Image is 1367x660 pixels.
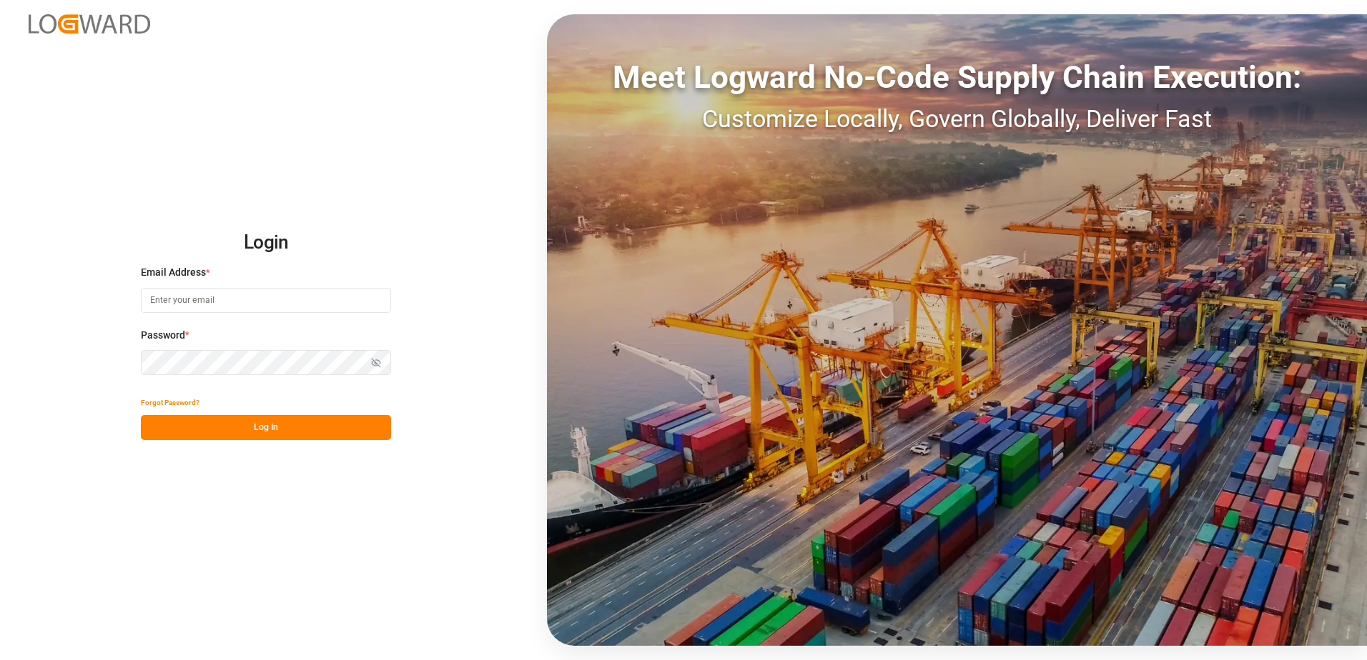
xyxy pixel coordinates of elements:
[547,101,1367,137] div: Customize Locally, Govern Globally, Deliver Fast
[141,265,206,280] span: Email Address
[141,288,391,313] input: Enter your email
[141,220,391,266] h2: Login
[547,54,1367,101] div: Meet Logward No-Code Supply Chain Execution:
[29,14,150,34] img: Logward_new_orange.png
[141,415,391,440] button: Log In
[141,390,199,415] button: Forgot Password?
[141,328,185,343] span: Password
